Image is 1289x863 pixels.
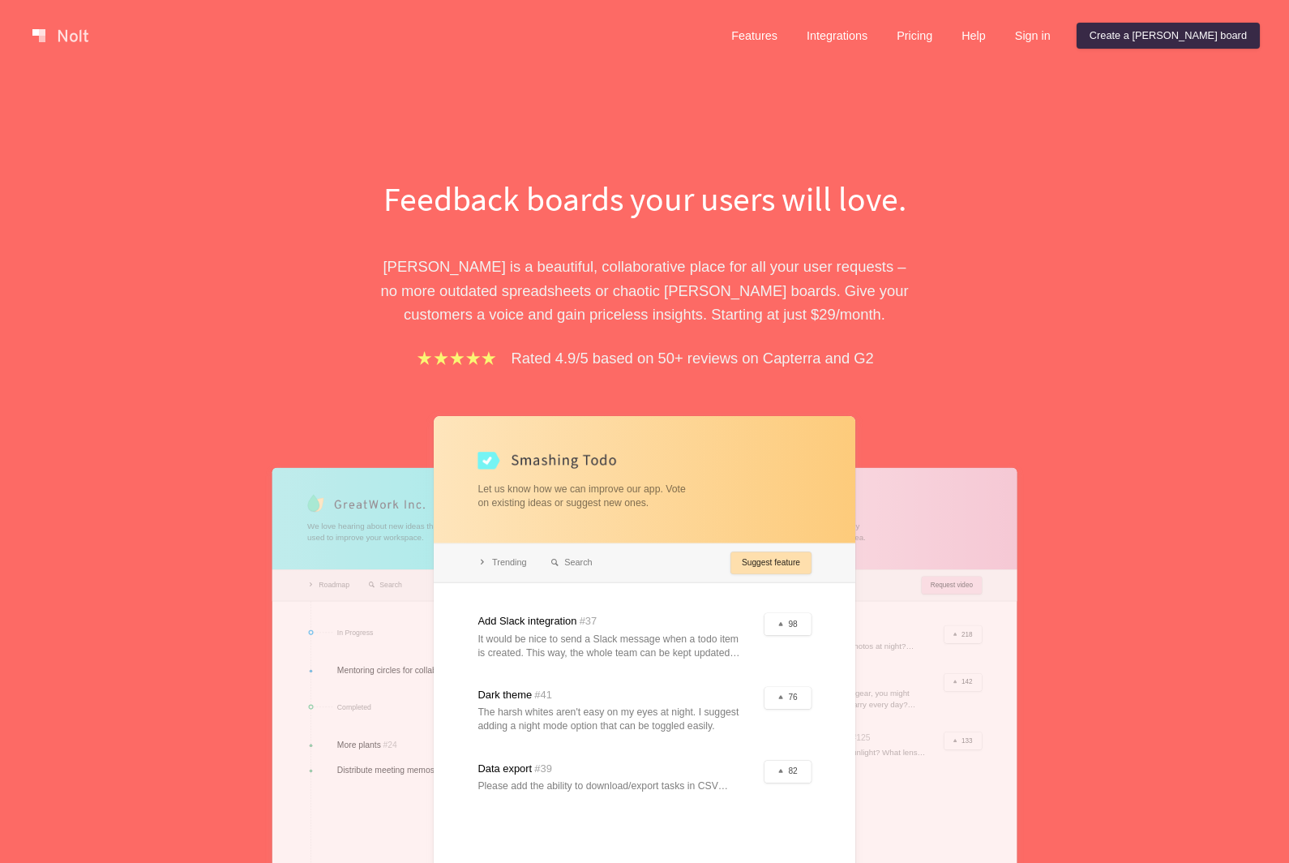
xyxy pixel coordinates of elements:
[884,23,945,49] a: Pricing
[365,175,924,222] h1: Feedback boards your users will love.
[1077,23,1260,49] a: Create a [PERSON_NAME] board
[794,23,880,49] a: Integrations
[949,23,999,49] a: Help
[1002,23,1064,49] a: Sign in
[718,23,790,49] a: Features
[415,349,498,367] img: stars.b067e34983.png
[365,255,924,326] p: [PERSON_NAME] is a beautiful, collaborative place for all your user requests – no more outdated s...
[512,346,874,370] p: Rated 4.9/5 based on 50+ reviews on Capterra and G2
